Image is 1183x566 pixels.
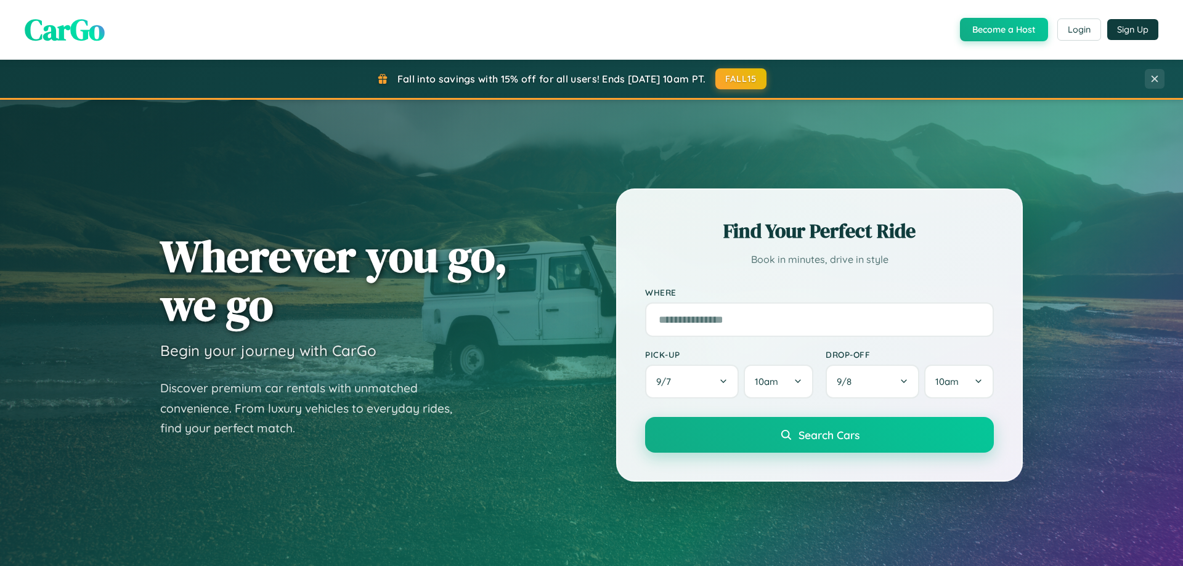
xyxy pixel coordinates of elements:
[755,376,778,387] span: 10am
[837,376,858,387] span: 9 / 8
[397,73,706,85] span: Fall into savings with 15% off for all users! Ends [DATE] 10am PT.
[160,341,376,360] h3: Begin your journey with CarGo
[924,365,994,398] button: 10am
[826,365,919,398] button: 9/8
[645,349,813,360] label: Pick-up
[645,217,994,245] h2: Find Your Perfect Ride
[645,365,739,398] button: 9/7
[645,287,994,297] label: Where
[645,417,994,453] button: Search Cars
[935,376,959,387] span: 10am
[960,18,1048,41] button: Become a Host
[160,232,508,329] h1: Wherever you go, we go
[744,365,813,398] button: 10am
[656,376,677,387] span: 9 / 7
[799,428,860,442] span: Search Cars
[826,349,994,360] label: Drop-off
[25,9,105,50] span: CarGo
[715,68,767,89] button: FALL15
[1107,19,1158,40] button: Sign Up
[645,251,994,269] p: Book in minutes, drive in style
[1057,18,1101,41] button: Login
[160,378,468,439] p: Discover premium car rentals with unmatched convenience. From luxury vehicles to everyday rides, ...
